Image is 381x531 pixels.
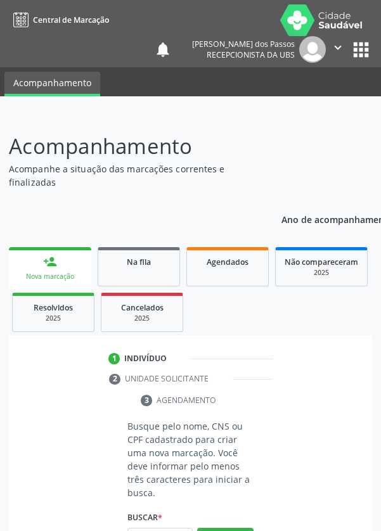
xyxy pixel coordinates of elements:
div: 1 [108,353,120,364]
span: Na fila [127,257,151,267]
div: person_add [43,255,57,269]
label: Buscar [127,508,162,528]
span: Cancelados [121,302,164,313]
img: img [299,36,326,63]
button: apps [350,39,372,61]
span: Não compareceram [285,257,358,267]
span: Recepcionista da UBS [207,49,295,60]
span: Resolvidos [34,302,73,313]
a: Central de Marcação [9,10,109,30]
button: notifications [154,41,172,58]
div: [PERSON_NAME] dos Passos [192,39,295,49]
span: Agendados [207,257,249,267]
p: Acompanhamento [9,131,263,162]
div: 2025 [110,314,174,323]
i:  [331,41,345,54]
p: Acompanhe a situação das marcações correntes e finalizadas [9,162,263,189]
div: 2025 [285,268,358,278]
span: Central de Marcação [33,15,109,25]
button:  [326,36,350,63]
div: Indivíduo [124,353,167,364]
p: Busque pelo nome, CNS ou CPF cadastrado para criar uma nova marcação. Você deve informar pelo men... [127,419,254,499]
div: Nova marcação [18,272,82,281]
div: 2025 [22,314,85,323]
a: Acompanhamento [4,72,100,96]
